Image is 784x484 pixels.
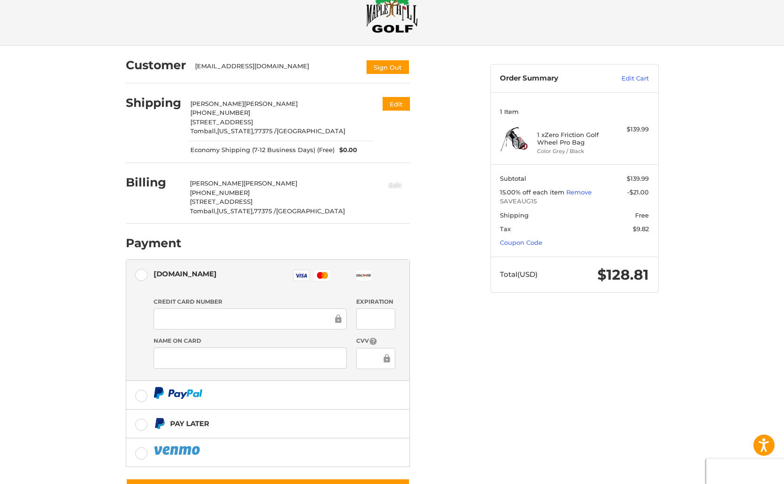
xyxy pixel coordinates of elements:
label: CVV [356,337,395,346]
label: Expiration [356,298,395,306]
span: [GEOGRAPHIC_DATA] [277,127,345,135]
h2: Shipping [126,96,181,110]
h2: Billing [126,175,181,190]
div: [EMAIL_ADDRESS][DOMAIN_NAME] [195,62,356,75]
span: $139.99 [627,175,649,182]
span: Total (USD) [500,270,538,279]
span: Economy Shipping (7-12 Business Days) (Free) [190,145,335,155]
span: [PERSON_NAME] [190,179,244,187]
h2: Payment [126,236,181,250]
span: 77375 / [254,207,276,215]
a: Coupon Code [500,239,542,246]
div: $139.99 [612,125,649,134]
span: [GEOGRAPHIC_DATA] [276,207,345,215]
label: Credit Card Number [154,298,347,306]
span: [PERSON_NAME] [244,179,297,187]
h2: Customer [126,58,186,73]
span: Shipping [500,211,529,219]
h3: Order Summary [500,74,601,83]
div: [DOMAIN_NAME] [154,266,217,282]
span: SAVEAUG15 [500,197,649,206]
img: PayPal icon [154,444,202,456]
span: [US_STATE], [217,127,254,135]
img: Pay Later icon [154,418,165,429]
iframe: Google Customer Reviews [706,459,784,484]
span: $9.82 [633,225,649,233]
button: Sign Out [366,59,410,75]
span: Subtotal [500,175,526,182]
span: 15.00% off each item [500,188,566,196]
img: PayPal icon [154,387,203,399]
span: [US_STATE], [217,207,254,215]
span: [STREET_ADDRESS] [190,198,253,205]
button: Edit [383,97,410,111]
h3: 1 Item [500,108,649,115]
span: Free [635,211,649,219]
span: [PHONE_NUMBER] [190,189,250,196]
span: [PERSON_NAME] [244,100,298,107]
a: Edit Cart [601,74,649,83]
span: [STREET_ADDRESS] [190,118,253,126]
span: Tomball, [190,127,217,135]
button: Edit [381,177,410,192]
label: Name on Card [154,337,347,345]
h4: 1 x Zero Friction Golf Wheel Pro Bag [537,131,609,146]
span: Tomball, [190,207,217,215]
li: Color Grey / Black [537,147,609,155]
span: $128.81 [597,266,649,283]
a: Remove [566,188,592,196]
span: [PERSON_NAME] [190,100,244,107]
span: Tax [500,225,511,233]
span: [PHONE_NUMBER] [190,109,250,116]
span: $0.00 [335,145,357,155]
div: Pay Later [170,416,209,431]
span: -$21.00 [627,188,649,196]
span: 77375 / [254,127,277,135]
